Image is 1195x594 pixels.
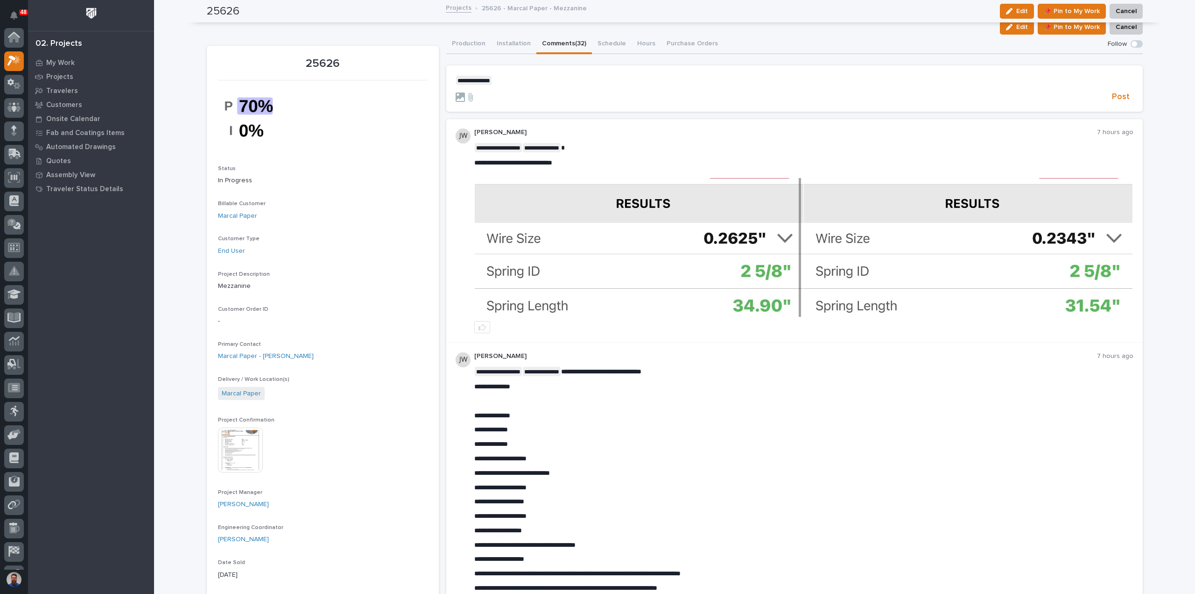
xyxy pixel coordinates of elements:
[21,9,27,15] p: 48
[28,140,154,154] a: Automated Drawings
[46,185,123,193] p: Traveler Status Details
[218,211,257,221] a: Marcal Paper
[12,11,24,26] div: Notifications48
[1016,23,1028,31] span: Edit
[218,307,268,312] span: Customer Order ID
[46,157,71,165] p: Quotes
[474,129,1097,136] p: [PERSON_NAME]
[218,377,289,382] span: Delivery / Work Location(s)
[218,535,269,544] a: [PERSON_NAME]
[46,87,78,95] p: Travelers
[218,176,428,186] p: In Progress
[218,281,428,291] p: Mezzanine
[1044,21,1100,33] span: 📌 Pin to My Work
[1000,20,1034,35] button: Edit
[28,126,154,140] a: Fab and Coatings Items
[446,35,491,54] button: Production
[28,56,154,70] a: My Work
[218,342,261,347] span: Primary Contact
[46,73,73,81] p: Projects
[28,70,154,84] a: Projects
[218,525,283,530] span: Engineering Coordinator
[661,35,724,54] button: Purchase Orders
[222,389,261,399] a: Marcal Paper
[46,171,95,179] p: Assembly View
[1112,92,1130,102] span: Post
[446,2,471,13] a: Projects
[218,201,266,207] span: Billable Customer
[218,236,260,242] span: Customer Type
[1108,92,1133,102] button: Post
[218,500,269,509] a: [PERSON_NAME]
[28,112,154,126] a: Onsite Calendar
[536,35,592,54] button: Comments (32)
[4,570,24,589] button: users-avatar
[218,166,236,172] span: Status
[474,352,1097,360] p: [PERSON_NAME]
[35,39,82,49] div: 02. Projects
[46,59,75,67] p: My Work
[1108,40,1127,48] p: Follow
[28,98,154,112] a: Customers
[28,168,154,182] a: Assembly View
[1038,20,1106,35] button: 📌 Pin to My Work
[218,246,245,256] a: End User
[592,35,632,54] button: Schedule
[218,490,262,495] span: Project Manager
[4,6,24,25] button: Notifications
[46,101,82,109] p: Customers
[1110,20,1143,35] button: Cancel
[1097,352,1133,360] p: 7 hours ago
[632,35,661,54] button: Hours
[218,86,288,150] img: Y8PlGXt2zemc9rVMhWFfFyD30fsx0IisotAeO8_4pTw
[218,316,428,326] p: -
[218,272,270,277] span: Project Description
[218,560,245,565] span: Date Sold
[218,351,314,361] a: Marcal Paper - [PERSON_NAME]
[1097,129,1133,136] p: 7 hours ago
[28,84,154,98] a: Travelers
[218,417,274,423] span: Project Confirmation
[46,143,116,151] p: Automated Drawings
[218,57,428,71] p: 25626
[46,115,100,123] p: Onsite Calendar
[218,570,428,580] p: [DATE]
[46,129,125,137] p: Fab and Coatings Items
[482,2,587,13] p: 25626 - Marcal Paper - Mezzanine
[28,154,154,168] a: Quotes
[83,5,100,22] img: Workspace Logo
[1116,21,1137,33] span: Cancel
[28,182,154,196] a: Traveler Status Details
[491,35,536,54] button: Installation
[474,321,490,333] button: like this post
